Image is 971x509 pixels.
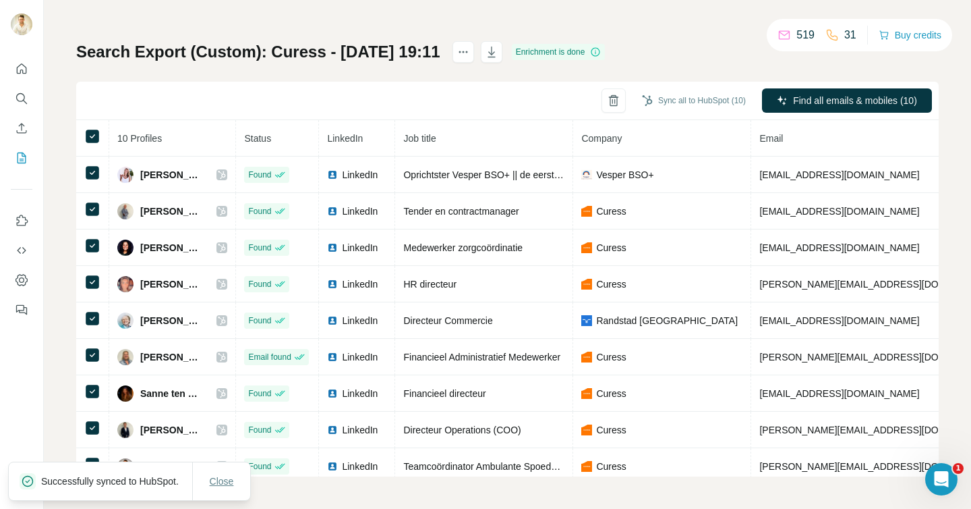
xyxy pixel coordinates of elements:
span: [EMAIL_ADDRESS][DOMAIN_NAME] [759,169,919,180]
span: Status [244,133,271,144]
button: My lists [11,146,32,170]
img: LinkedIn logo [327,242,338,253]
p: 519 [796,27,815,43]
img: company-logo [581,242,592,253]
span: Found [248,424,271,436]
span: Directeur Commercie [403,315,492,326]
span: LinkedIn [342,314,378,327]
img: Avatar [117,313,134,329]
img: company-logo [581,388,592,399]
button: Enrich CSV [11,116,32,140]
img: LinkedIn logo [327,388,338,399]
span: [PERSON_NAME] [140,277,203,291]
span: Directeur Operations (COO) [403,425,521,435]
img: company-logo [581,425,592,435]
img: company-logo [581,206,592,217]
span: Curess [596,205,626,218]
span: Company [581,133,622,144]
button: Use Surfe API [11,238,32,263]
div: Enrichment is done [512,44,606,60]
span: HR directeur [403,279,457,290]
span: [PERSON_NAME] [140,205,203,218]
button: Search [11,86,32,111]
h1: Search Export (Custom): Curess - [DATE] 19:11 [76,41,440,63]
span: [EMAIL_ADDRESS][DOMAIN_NAME] [759,388,919,399]
span: Randstad [GEOGRAPHIC_DATA] [596,314,738,327]
span: [PERSON_NAME] [140,314,203,327]
button: Use Surfe on LinkedIn [11,209,32,233]
span: [EMAIL_ADDRESS][DOMAIN_NAME] [759,242,919,253]
img: LinkedIn logo [327,169,338,180]
span: Financieel Administratief Medewerker [403,352,560,363]
span: Found [248,387,271,400]
span: [PERSON_NAME] [140,350,203,364]
span: Financieel directeur [403,388,486,399]
span: Job title [403,133,436,144]
span: Found [248,460,271,473]
span: 1 [953,463,964,474]
span: LinkedIn [327,133,363,144]
img: Avatar [117,349,134,365]
img: company-logo [581,315,592,326]
span: Medewerker zorgcoördinatie [403,242,523,253]
button: Feedback [11,298,32,322]
span: Close [210,475,234,488]
p: 31 [844,27,856,43]
span: 10 Profiles [117,133,162,144]
span: Email found [248,351,291,363]
button: Buy credits [879,26,941,45]
span: Found [248,205,271,217]
img: LinkedIn logo [327,315,338,326]
span: Curess [596,350,626,364]
img: company-logo [581,279,592,290]
span: Oprichtster Vesper BSO+ || de eerste échte BSO+ van Nederland! [403,169,680,180]
img: LinkedIn logo [327,352,338,363]
span: [EMAIL_ADDRESS][DOMAIN_NAME] [759,206,919,217]
span: Found [248,278,271,290]
img: LinkedIn logo [327,206,338,217]
button: actions [452,41,474,63]
span: Curess [596,277,626,291]
span: LinkedIn [342,241,378,254]
span: Curess [596,387,626,400]
button: Dashboard [11,268,32,292]
img: company-logo [581,352,592,363]
span: LinkedIn [342,460,378,473]
span: Vesper BSO+ [596,168,653,182]
img: LinkedIn logo [327,279,338,290]
p: Successfully synced to HubSpot. [41,475,189,488]
img: Avatar [117,422,134,438]
span: [PERSON_NAME] [140,241,203,254]
button: Sync all to HubSpot (10) [632,90,755,111]
span: [EMAIL_ADDRESS][DOMAIN_NAME] [759,315,919,326]
span: Email [759,133,783,144]
span: [PERSON_NAME] [140,423,203,437]
img: Avatar [117,276,134,292]
img: LinkedIn logo [327,425,338,435]
span: LinkedIn [342,168,378,182]
img: company-logo [581,461,592,472]
img: Avatar [117,458,134,475]
span: LinkedIn [342,277,378,291]
span: LinkedIn [342,205,378,218]
img: Avatar [117,385,134,402]
iframe: Intercom live chat [925,463,958,495]
img: company-logo [581,169,592,180]
span: Find all emails & mobiles (10) [793,94,917,107]
span: [PERSON_NAME] [140,460,203,473]
button: Find all emails & mobiles (10) [762,88,932,113]
span: Curess [596,423,626,437]
span: LinkedIn [342,350,378,364]
button: Close [200,469,243,493]
span: Teamcoördinator Ambulante Spoedhulp bij Curess | Twente & Achterhoek [403,461,710,472]
span: Sanne ten Have [140,387,203,400]
span: [PERSON_NAME] [140,168,203,182]
button: Quick start [11,57,32,81]
img: LinkedIn logo [327,461,338,472]
img: Avatar [117,240,134,256]
span: LinkedIn [342,387,378,400]
span: Found [248,315,271,327]
span: Tender en contractmanager [403,206,519,217]
img: Avatar [117,167,134,183]
span: LinkedIn [342,423,378,437]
